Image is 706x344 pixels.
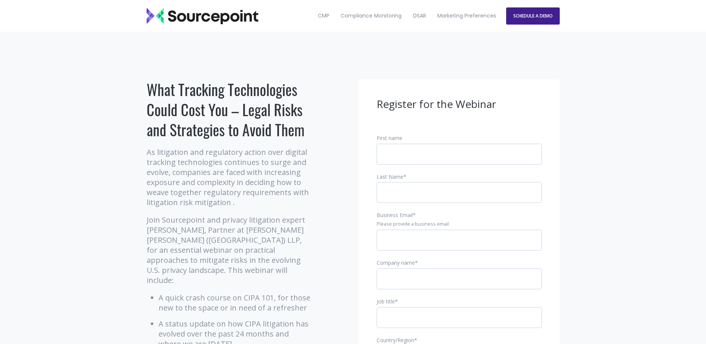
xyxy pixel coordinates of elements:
[147,147,312,207] p: As litigation and regulatory action over digital tracking technologies continues to surge and evo...
[147,79,312,140] h1: What Tracking Technologies Could Cost You – Legal Risks and Strategies to Avoid Them
[159,293,312,313] li: A quick crash course on CIPA 101, for those new to the space or in need of a refresher
[506,7,560,25] a: SCHEDULE A DEMO
[377,97,542,111] h3: Register for the Webinar
[377,211,413,219] span: Business Email
[377,337,414,344] span: Country/Region
[147,215,312,285] p: Join Sourcepoint and privacy litigation expert [PERSON_NAME], Partner at [PERSON_NAME] [PERSON_NA...
[377,259,415,266] span: Company name
[147,8,258,24] img: Sourcepoint_logo_black_transparent (2)-2
[377,134,402,141] span: First name
[377,221,542,227] legend: Please provide a business email
[377,298,395,305] span: Job title
[377,173,403,180] span: Last Name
